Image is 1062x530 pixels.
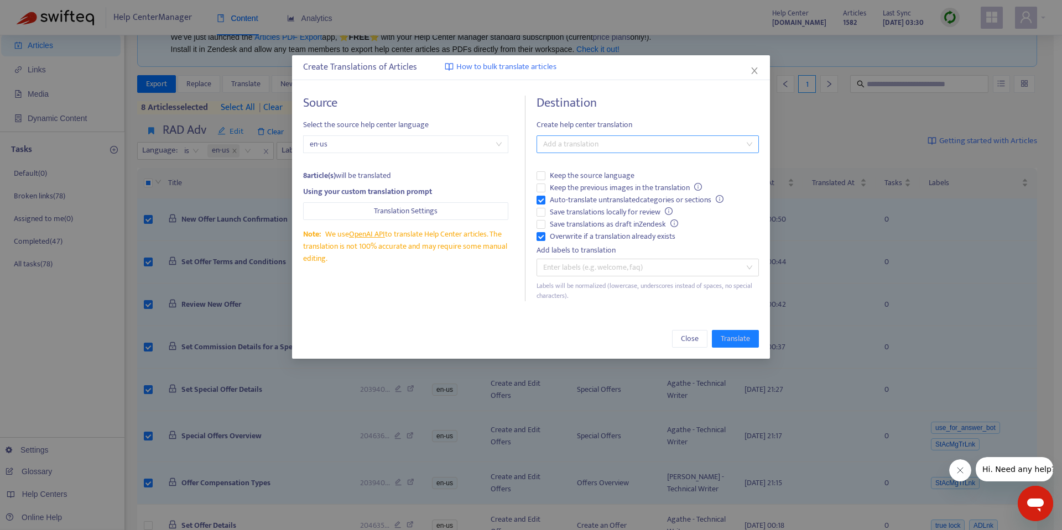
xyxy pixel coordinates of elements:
span: info-circle [670,219,678,227]
button: Close [672,330,707,348]
h4: Destination [537,96,758,111]
a: How to bulk translate articles [445,61,556,74]
div: Using your custom translation prompt [303,186,508,198]
iframe: Button to launch messaging window [1018,486,1053,521]
span: Translation Settings [374,205,438,217]
button: Translation Settings [303,202,508,220]
iframe: Message from company [976,457,1053,481]
img: image-link [445,62,454,71]
div: Labels will be normalized (lowercase, underscores instead of spaces, no special characters). [537,281,758,302]
h4: Source [303,96,508,111]
button: Translate [712,330,759,348]
div: We use to translate Help Center articles. The translation is not 100% accurate and may require so... [303,228,508,265]
span: How to bulk translate articles [456,61,556,74]
span: Create help center translation [537,119,758,131]
strong: 8 article(s) [303,169,336,182]
span: close [750,66,759,75]
iframe: Close message [949,459,971,481]
span: info-circle [665,207,673,215]
span: Auto-translate untranslated categories or sections [545,194,728,206]
div: Add labels to translation [537,244,758,256]
span: info-circle [694,183,702,191]
span: Save translations as draft in Zendesk [545,218,683,230]
span: Select the source help center language [303,119,508,131]
span: en-us [310,136,502,153]
span: info-circle [716,195,723,203]
span: Keep the previous images in the translation [545,182,706,194]
div: Create Translations of Articles [303,61,758,74]
span: Hi. Need any help? [7,8,80,17]
div: will be translated [303,170,508,182]
span: Note: [303,228,321,240]
span: Close [681,333,699,345]
a: OpenAI API [349,228,385,240]
span: Save translations locally for review [545,206,677,218]
button: Close [748,65,761,77]
span: Keep the source language [545,170,639,182]
span: Overwrite if a translation already exists [545,230,680,243]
